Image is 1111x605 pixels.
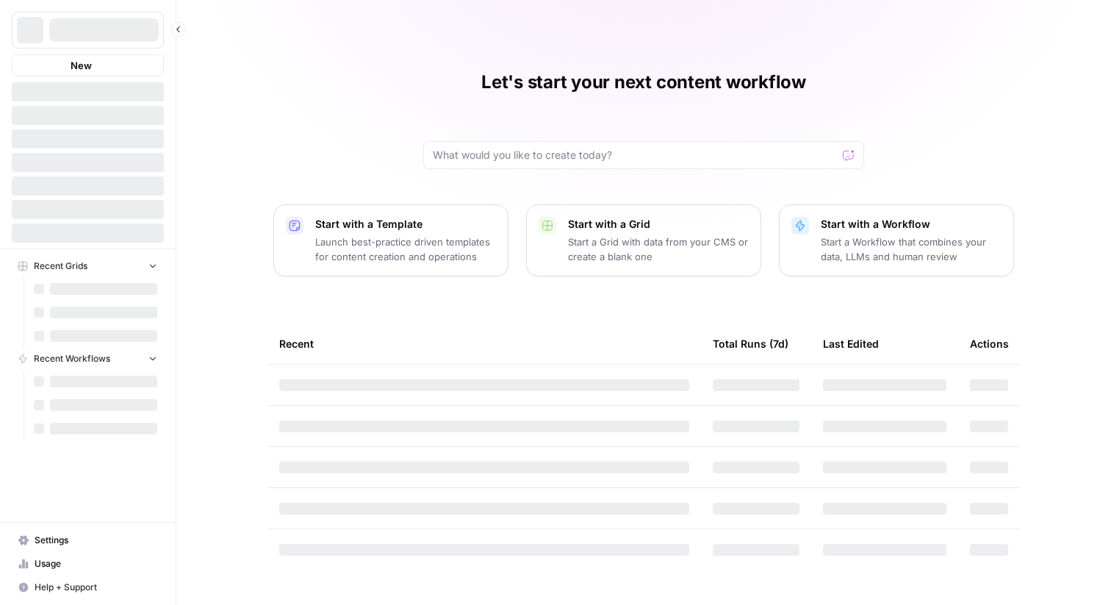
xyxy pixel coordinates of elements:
p: Start with a Grid [568,217,749,232]
span: Usage [35,557,157,570]
p: Start with a Workflow [821,217,1002,232]
button: Start with a GridStart a Grid with data from your CMS or create a blank one [526,204,761,276]
span: Help + Support [35,581,157,594]
button: Start with a TemplateLaunch best-practice driven templates for content creation and operations [273,204,508,276]
span: New [71,58,92,73]
p: Start a Grid with data from your CMS or create a blank one [568,235,749,264]
button: Recent Grids [12,255,164,277]
button: Help + Support [12,576,164,599]
span: Settings [35,534,157,547]
button: Recent Workflows [12,348,164,370]
h1: Let's start your next content workflow [481,71,806,94]
p: Launch best-practice driven templates for content creation and operations [315,235,496,264]
div: Actions [970,323,1009,364]
p: Start with a Template [315,217,496,232]
input: What would you like to create today? [433,148,837,162]
a: Settings [12,529,164,552]
div: Recent [279,323,689,364]
span: Recent Grids [34,259,87,273]
button: New [12,54,164,76]
div: Last Edited [823,323,879,364]
div: Total Runs (7d) [713,323,788,364]
a: Usage [12,552,164,576]
span: Recent Workflows [34,352,110,365]
button: Start with a WorkflowStart a Workflow that combines your data, LLMs and human review [779,204,1014,276]
p: Start a Workflow that combines your data, LLMs and human review [821,235,1002,264]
